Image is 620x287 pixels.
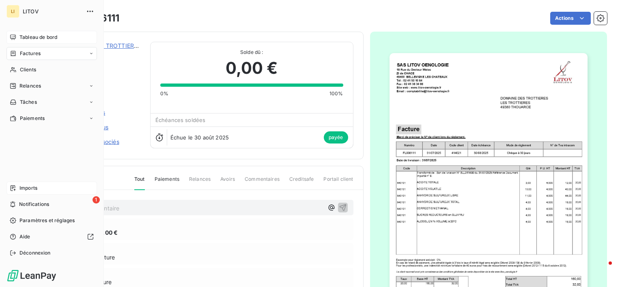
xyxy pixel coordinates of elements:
span: Relances [19,82,41,90]
div: LI [6,5,19,18]
span: Tableau de bord [19,34,57,41]
span: 1 [93,196,100,203]
iframe: Intercom live chat [592,259,612,279]
span: 0,00 € [226,56,278,80]
span: Déconnexion [19,249,51,257]
span: Portail client [323,176,353,189]
span: Notifications [19,201,49,208]
span: Échue le 30 août 2025 [170,134,229,141]
span: Imports [19,184,37,192]
span: Aide [19,233,30,240]
span: Paiements [20,115,45,122]
span: 100% [329,90,343,97]
img: Logo LeanPay [6,269,57,282]
span: Clients [20,66,36,73]
span: Tout [134,176,145,190]
span: 192,00 € [93,228,118,237]
button: Actions [550,12,591,25]
span: Avoirs [220,176,235,189]
span: Creditsafe [289,176,314,189]
span: payée [324,131,348,143]
span: Paramètres et réglages [19,217,75,224]
span: Tâches [20,99,37,106]
span: 0% [160,90,168,97]
span: Échéances soldées [155,117,206,123]
a: Aide [6,230,97,243]
span: Commentaires [245,176,280,189]
span: Factures [20,50,41,57]
span: Solde dû : [160,49,343,56]
span: Paiements [155,176,179,189]
span: Relances [189,176,211,189]
span: LITOV [23,8,81,15]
